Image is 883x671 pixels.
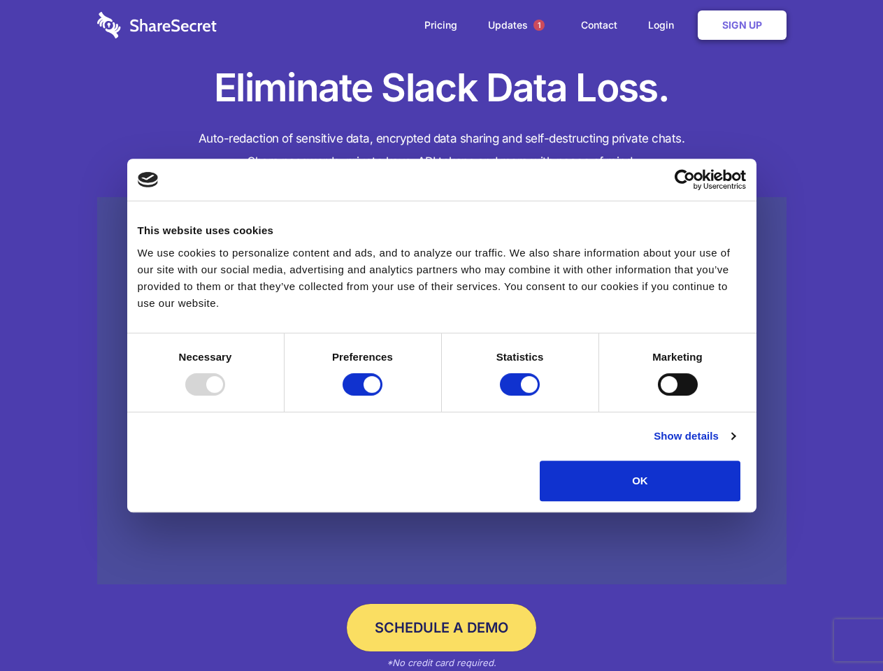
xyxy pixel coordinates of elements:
strong: Statistics [496,351,544,363]
img: logo-wordmark-white-trans-d4663122ce5f474addd5e946df7df03e33cb6a1c49d2221995e7729f52c070b2.svg [97,12,217,38]
img: logo [138,172,159,187]
h1: Eliminate Slack Data Loss. [97,63,787,113]
button: OK [540,461,740,501]
a: Contact [567,3,631,47]
a: Usercentrics Cookiebot - opens in a new window [624,169,746,190]
h4: Auto-redaction of sensitive data, encrypted data sharing and self-destructing private chats. Shar... [97,127,787,173]
strong: Preferences [332,351,393,363]
a: Schedule a Demo [347,604,536,651]
a: Pricing [410,3,471,47]
a: Show details [654,428,735,445]
a: Wistia video thumbnail [97,197,787,585]
span: 1 [533,20,545,31]
strong: Marketing [652,351,703,363]
a: Login [634,3,695,47]
em: *No credit card required. [387,657,496,668]
strong: Necessary [179,351,232,363]
div: This website uses cookies [138,222,746,239]
div: We use cookies to personalize content and ads, and to analyze our traffic. We also share informat... [138,245,746,312]
a: Sign Up [698,10,787,40]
